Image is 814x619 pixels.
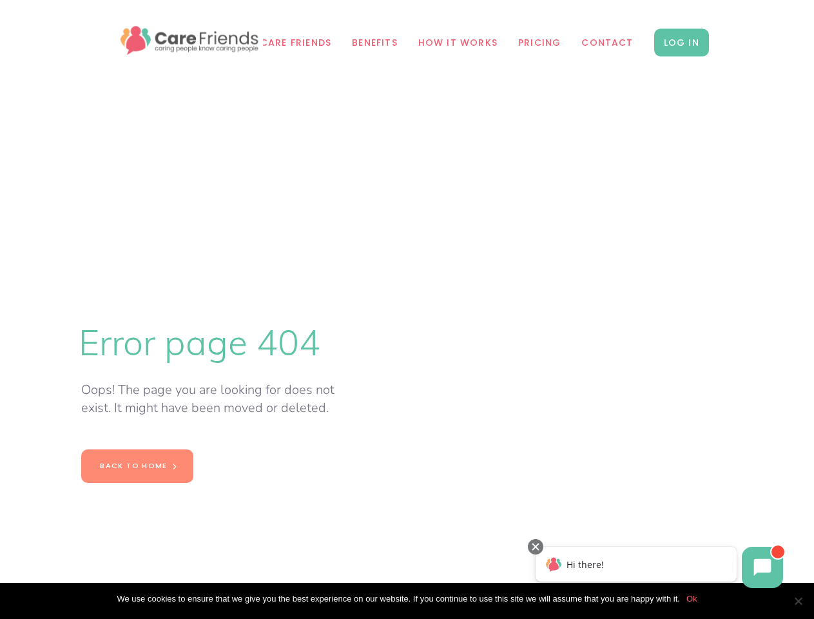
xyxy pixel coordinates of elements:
[518,35,561,50] span: Pricing
[352,35,398,50] span: Benefits
[117,593,679,605] span: We use cookies to ensure that we give you the best experience on our website. If you continue to ...
[791,594,804,607] span: No
[418,35,498,50] span: How it works
[522,536,796,601] iframe: Chatbot
[100,460,168,471] span: Back to home
[81,449,193,482] a: Back to home
[581,35,633,50] span: Contact
[654,29,709,57] span: LOG IN
[234,35,331,50] span: Why Care Friends
[81,381,365,417] p: Oops! The page you are looking for does not exist. It might have been moved or deleted.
